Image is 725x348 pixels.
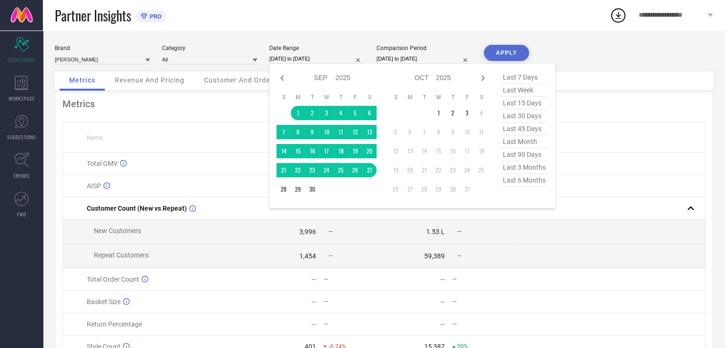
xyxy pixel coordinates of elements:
td: Sat Oct 11 2025 [474,125,489,139]
div: — [311,298,317,306]
span: New Customers [94,227,141,235]
span: last 45 days [500,123,548,135]
td: Fri Sep 05 2025 [348,106,362,120]
span: Total Order Count [87,276,139,283]
td: Fri Sep 19 2025 [348,144,362,158]
th: Monday [403,93,417,101]
span: last 3 months [500,161,548,174]
th: Friday [348,93,362,101]
td: Fri Oct 17 2025 [460,144,474,158]
td: Thu Oct 02 2025 [446,106,460,120]
span: — [328,253,333,259]
td: Tue Oct 21 2025 [417,163,431,177]
span: FWD [17,211,26,218]
td: Fri Oct 24 2025 [460,163,474,177]
span: Metrics [69,76,95,84]
td: Wed Sep 24 2025 [319,163,334,177]
td: Sat Sep 06 2025 [362,106,377,120]
td: Tue Sep 16 2025 [305,144,319,158]
span: last 30 days [500,110,548,123]
td: Mon Sep 15 2025 [291,144,305,158]
div: 3,996 [299,228,316,235]
th: Sunday [388,93,403,101]
td: Fri Sep 26 2025 [348,163,362,177]
span: last week [500,84,548,97]
span: Customer Count (New vs Repeat) [87,205,187,212]
td: Sun Oct 12 2025 [388,144,403,158]
th: Wednesday [431,93,446,101]
span: last month [500,135,548,148]
span: WORKSPACE [9,95,35,102]
div: 59,389 [424,252,445,260]
td: Tue Sep 09 2025 [305,125,319,139]
div: Metrics [62,98,705,110]
span: Return Percentage [87,320,142,328]
td: Sun Sep 21 2025 [276,163,291,177]
div: 1.53 L [426,228,445,235]
td: Sun Sep 28 2025 [276,182,291,196]
th: Thursday [446,93,460,101]
span: — [457,253,461,259]
td: Sat Sep 20 2025 [362,144,377,158]
td: Sat Oct 25 2025 [474,163,489,177]
td: Sat Oct 18 2025 [474,144,489,158]
td: Wed Oct 22 2025 [431,163,446,177]
div: — [440,276,445,283]
th: Saturday [362,93,377,101]
td: Wed Sep 17 2025 [319,144,334,158]
div: — [311,320,317,328]
div: 1,454 [299,252,316,260]
div: — [324,321,383,328]
span: last 7 days [500,71,548,84]
td: Thu Sep 04 2025 [334,106,348,120]
input: Select date range [269,54,365,64]
td: Wed Sep 10 2025 [319,125,334,139]
td: Tue Oct 14 2025 [417,144,431,158]
div: Date Range [269,45,365,51]
th: Friday [460,93,474,101]
div: — [452,276,512,283]
td: Fri Oct 31 2025 [460,182,474,196]
div: — [324,298,383,305]
th: Wednesday [319,93,334,101]
td: Thu Sep 11 2025 [334,125,348,139]
span: — [457,228,461,235]
td: Sat Sep 13 2025 [362,125,377,139]
td: Thu Oct 23 2025 [446,163,460,177]
span: last 90 days [500,148,548,161]
th: Tuesday [305,93,319,101]
span: AISP [87,182,101,190]
td: Mon Sep 29 2025 [291,182,305,196]
th: Monday [291,93,305,101]
input: Select comparison period [377,54,472,64]
div: Open download list [610,7,627,24]
td: Fri Oct 03 2025 [460,106,474,120]
td: Wed Oct 01 2025 [431,106,446,120]
td: Wed Oct 08 2025 [431,125,446,139]
span: SUGGESTIONS [7,133,36,141]
td: Mon Oct 06 2025 [403,125,417,139]
span: PRO [147,13,162,20]
div: Category [162,45,257,51]
div: — [311,276,317,283]
td: Thu Oct 09 2025 [446,125,460,139]
div: — [440,320,445,328]
td: Mon Oct 20 2025 [403,163,417,177]
div: Comparison Period [377,45,472,51]
td: Wed Oct 29 2025 [431,182,446,196]
span: TRENDS [13,172,30,179]
td: Fri Sep 12 2025 [348,125,362,139]
td: Fri Oct 10 2025 [460,125,474,139]
td: Sun Sep 14 2025 [276,144,291,158]
td: Thu Oct 30 2025 [446,182,460,196]
td: Wed Sep 03 2025 [319,106,334,120]
span: Total GMV [87,160,118,167]
div: — [452,321,512,328]
div: Previous month [276,72,288,84]
span: Name [87,134,102,141]
td: Sun Oct 05 2025 [388,125,403,139]
button: APPLY [484,45,529,61]
td: Sun Oct 19 2025 [388,163,403,177]
span: Partner Insights [55,6,131,25]
td: Tue Oct 28 2025 [417,182,431,196]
